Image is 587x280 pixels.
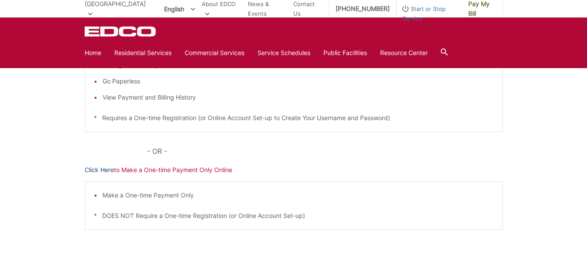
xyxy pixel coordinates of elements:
[103,76,494,86] li: Go Paperless
[380,48,428,58] a: Resource Center
[158,2,202,16] span: English
[103,93,494,102] li: View Payment and Billing History
[94,113,494,123] p: * Requires a One-time Registration (or Online Account Set-up to Create Your Username and Password)
[103,190,494,200] li: Make a One-time Payment Only
[185,48,244,58] a: Commercial Services
[114,48,172,58] a: Residential Services
[85,26,157,37] a: EDCD logo. Return to the homepage.
[85,165,503,175] p: to Make a One-time Payment Only Online
[257,48,310,58] a: Service Schedules
[85,165,114,175] a: Click Here
[94,211,494,221] p: * DOES NOT Require a One-time Registration (or Online Account Set-up)
[323,48,367,58] a: Public Facilities
[147,145,502,157] p: - OR -
[85,48,101,58] a: Home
